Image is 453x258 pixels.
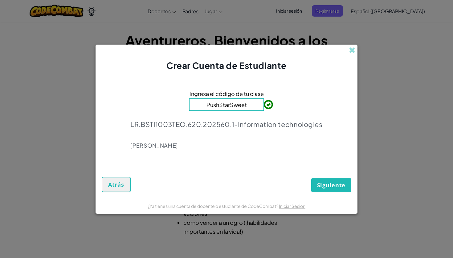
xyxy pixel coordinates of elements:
a: Iniciar Sesión [279,203,305,209]
span: ¿Ya tienes una cuenta de docente o estudiante de CodeCombat? [148,203,279,209]
p: [PERSON_NAME] [130,142,322,149]
button: Siguiente [311,178,351,192]
button: Atrás [102,177,131,192]
span: Crear Cuenta de Estudiante [166,60,287,71]
span: Siguiente [317,181,345,189]
p: LR.BSTI1003TEO.620.202560.1-Information technologies [130,120,322,129]
span: Atrás [108,181,124,188]
span: Ingresa el código de tu clase [190,89,264,98]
